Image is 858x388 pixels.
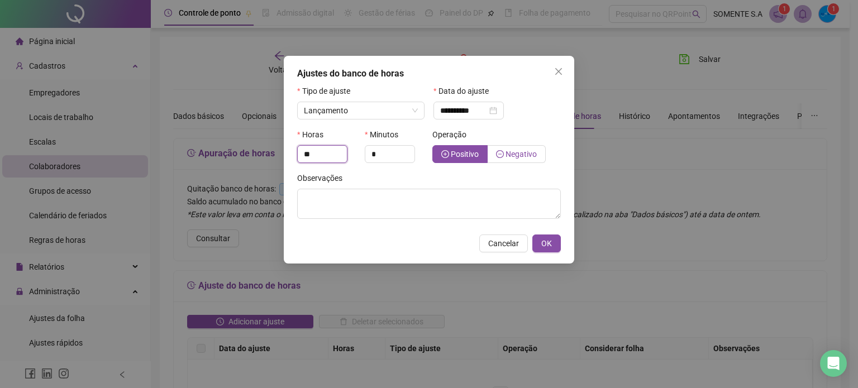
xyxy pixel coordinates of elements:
label: Operação [432,128,474,141]
label: Tipo de ajuste [297,85,357,97]
div: Ajustes do banco de horas [297,67,561,80]
span: Lançamento [304,106,348,115]
button: Cancelar [479,234,528,252]
span: plus-circle [441,150,449,158]
span: minus-circle [496,150,504,158]
span: Negativo [506,150,537,159]
span: Cancelar [488,237,519,250]
span: close [554,67,563,76]
div: Open Intercom Messenger [820,350,847,377]
label: Observações [297,172,350,184]
button: OK [532,234,561,252]
label: Minutos [365,128,406,141]
span: Positivo [451,150,479,159]
label: Data do ajuste [433,85,496,97]
label: Horas [297,128,331,141]
button: Close [550,63,568,80]
span: OK [541,237,552,250]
